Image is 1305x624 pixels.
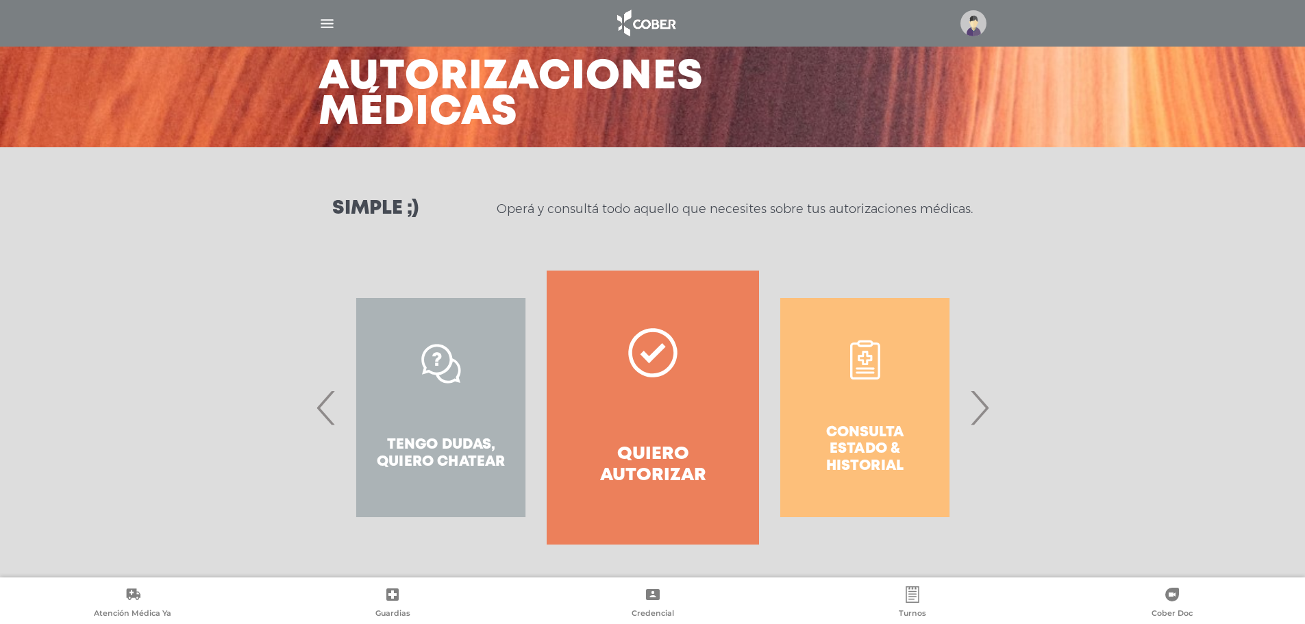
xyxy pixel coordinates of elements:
[632,608,674,621] span: Credencial
[547,271,758,545] a: Quiero autorizar
[497,201,973,217] p: Operá y consultá todo aquello que necesites sobre tus autorizaciones médicas.
[375,608,410,621] span: Guardias
[610,7,682,40] img: logo_cober_home-white.png
[571,444,734,486] h4: Quiero autorizar
[1152,608,1193,621] span: Cober Doc
[782,586,1042,621] a: Turnos
[319,15,336,32] img: Cober_menu-lines-white.svg
[94,608,171,621] span: Atención Médica Ya
[313,371,340,445] span: Previous
[262,586,522,621] a: Guardias
[332,199,419,219] h3: Simple ;)
[1043,586,1302,621] a: Cober Doc
[966,371,993,445] span: Next
[899,608,926,621] span: Turnos
[960,10,986,36] img: profile-placeholder.svg
[523,586,782,621] a: Credencial
[319,60,704,131] h3: Autorizaciones médicas
[3,586,262,621] a: Atención Médica Ya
